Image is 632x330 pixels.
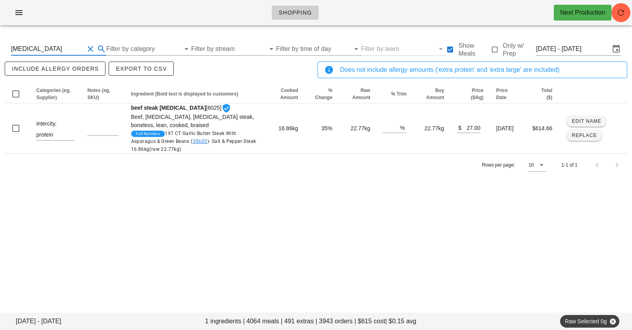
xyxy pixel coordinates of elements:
span: Ingredient (Bold text is displayed to customers) [131,91,238,97]
div: Filter by category [106,43,191,55]
span: Edit Name [572,118,602,124]
span: $614.66 [532,125,553,131]
div: Next Production [560,8,605,17]
td: [DATE] [490,103,524,153]
span: Full Nutrition [136,131,160,137]
label: Show Meals [458,42,490,58]
button: Close [609,318,616,325]
th: Price ($/kg): Not sorted. Activate to sort ascending. [450,84,490,103]
span: include allergy orders [11,66,99,72]
th: % Change: Not sorted. Activate to sort ascending. [305,84,339,103]
button: Edit Name [566,116,606,127]
a: Shopping [272,6,319,20]
button: Replace [566,130,602,141]
span: Shopping [278,9,312,16]
label: Only w/ Prep [503,42,536,58]
td: 22.77kg [413,103,450,153]
th: Buy Amount: Not sorted. Activate to sort ascending. [413,84,450,103]
th: Ingredient (Bold text is displayed to customers): Not sorted. Activate to sort ascending. [125,84,264,103]
th: Price Date: Not sorted. Activate to sort ascending. [490,84,524,103]
span: Raw Amount [352,88,370,100]
th: % Trim: Not sorted. Activate to sort ascending. [376,84,413,103]
span: Price Date [496,88,508,100]
span: Export to CSV [115,66,167,72]
button: include allergy orders [5,62,105,76]
span: 35% [322,125,333,131]
span: % Change [315,88,333,100]
th: Cooked Amount: Not sorted. Activate to sort ascending. [264,84,304,103]
strong: beef steak [MEDICAL_DATA] [131,105,206,111]
span: 197 CT Garlic Butter Steak With Asparagus & Green Beans ( ) [131,131,256,152]
span: (raw 22.77kg) [149,146,181,152]
span: Price ($/kg) [471,88,483,100]
div: 10Rows per page: [529,159,546,171]
th: Notes (eg, SKU): Not sorted. Activate to sort ascending. [81,84,124,103]
a: 35603 [193,139,207,144]
input: press enter to search [11,43,84,55]
span: Notes (eg, SKU) [87,88,110,100]
span: Beef, [MEDICAL_DATA], [MEDICAL_DATA] steak, boneless, lean, cooked, braised [131,114,254,128]
div: $ [457,122,461,133]
span: 16.86kg [278,125,298,131]
span: [6025] [131,105,258,153]
div: Rows per page: [482,154,546,176]
span: % Trim [391,91,406,97]
div: Does not include allergy amounts ('extra protein' and 'extra large' are included) [340,65,621,75]
div: Filter by time of day [276,43,361,55]
span: | $0.15 avg [385,317,416,326]
span: Raw Selected 0g [565,315,615,328]
div: 1-1 of 1 [561,161,577,169]
span: Categories (eg, Supplier) [36,88,71,100]
span: Total ($) [541,88,552,100]
div: % [400,122,406,133]
button: Clear Search By Ingredient [86,44,95,54]
span: Cooked Amount [280,88,298,100]
td: 22.77kg [339,103,377,153]
th: Raw Amount: Not sorted. Activate to sort ascending. [339,84,377,103]
th: Total ($): Not sorted. Activate to sort ascending. [524,84,559,103]
div: 10 [529,161,534,169]
th: Categories (eg, Supplier): Not sorted. Activate to sort ascending. [30,84,81,103]
span: Buy Amount [426,88,444,100]
span: Replace [572,133,597,138]
button: Export to CSV [109,62,173,76]
div: Filter by stream [191,43,276,55]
